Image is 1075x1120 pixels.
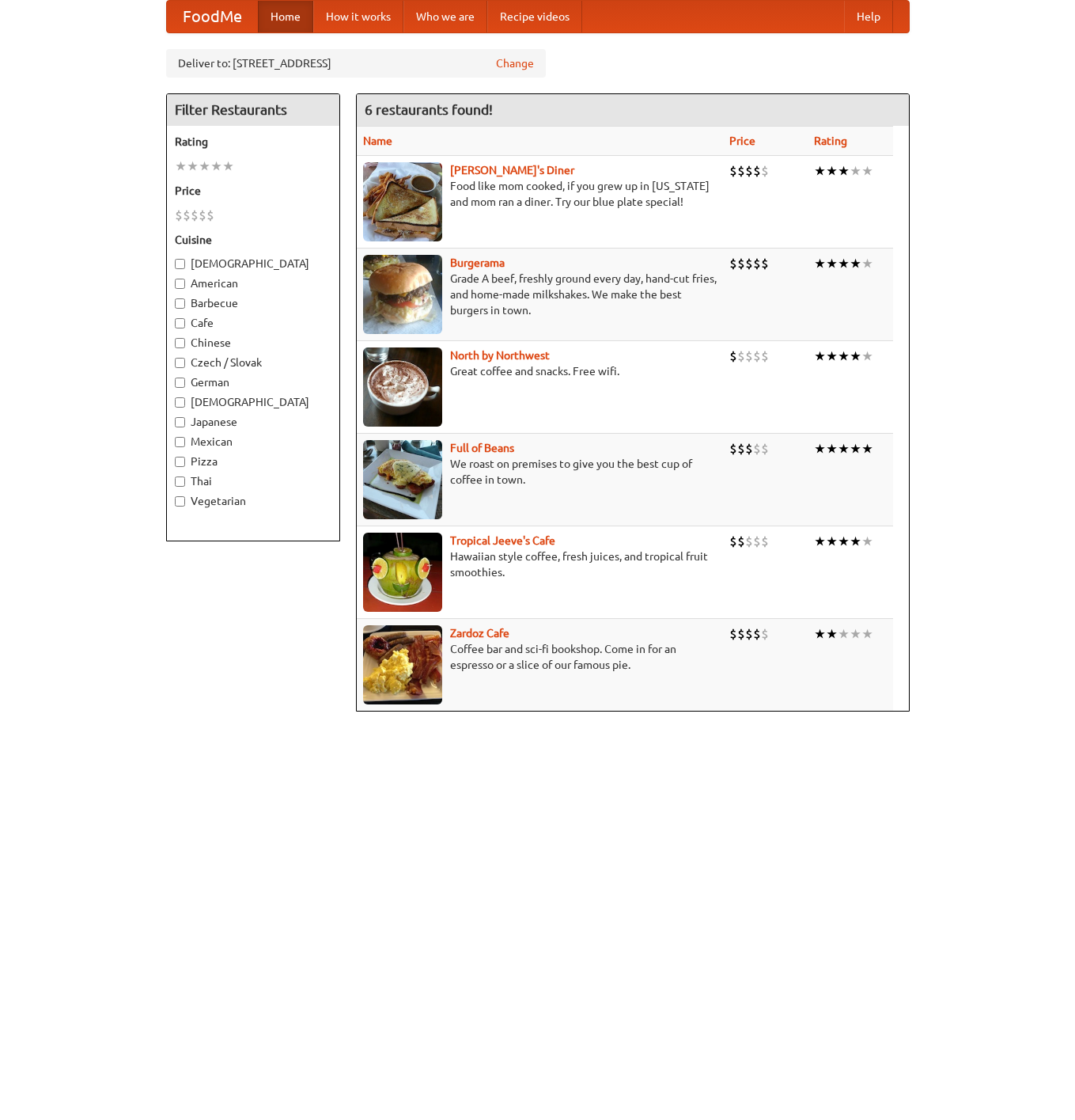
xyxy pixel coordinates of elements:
[450,256,505,269] a: Burgerama
[814,625,826,643] li: ★
[753,162,761,180] li: $
[826,533,838,550] li: ★
[175,335,331,351] label: Chinese
[175,358,185,368] input: Czech / Slovak
[850,162,861,180] li: ★
[844,1,893,32] a: Help
[363,456,717,488] p: We roast on premises to give you the best cup of coffee in town.
[861,625,873,643] li: ★
[363,549,717,580] p: Hawaiian style coffee, fresh juices, and tropical fruit smoothies.
[183,207,191,224] li: $
[175,275,331,291] label: American
[737,625,745,643] li: $
[861,533,873,550] li: ★
[761,162,769,180] li: $
[450,442,514,454] a: Full of Beans
[850,440,861,457] li: ★
[175,374,331,390] label: German
[753,440,761,457] li: $
[861,162,873,180] li: ★
[175,417,185,427] input: Japanese
[745,255,753,272] li: $
[363,533,442,612] img: jeeves.jpg
[737,255,745,272] li: $
[737,533,745,550] li: $
[850,625,861,643] li: ★
[745,162,753,180] li: $
[175,355,331,370] label: Czech / Slovak
[729,440,737,457] li: $
[363,440,442,519] img: beans.jpg
[175,394,331,410] label: [DEMOGRAPHIC_DATA]
[175,318,185,328] input: Cafe
[761,255,769,272] li: $
[729,347,737,365] li: $
[838,533,850,550] li: ★
[175,493,331,509] label: Vegetarian
[175,183,331,199] h5: Price
[761,533,769,550] li: $
[814,347,826,365] li: ★
[450,534,555,547] a: Tropical Jeeve's Cafe
[450,627,509,640] b: Zardoz Cafe
[363,641,717,673] p: Coffee bar and sci-fi bookshop. Come in for an espresso or a slice of our famous pie.
[838,440,850,457] li: ★
[363,178,717,210] p: Food like mom cooked, if you grew up in [US_STATE] and mom ran a diner. Try our blue plate special!
[175,279,185,289] input: American
[175,134,331,150] h5: Rating
[737,347,745,365] li: $
[729,255,737,272] li: $
[166,49,546,78] div: Deliver to: [STREET_ADDRESS]
[729,162,737,180] li: $
[826,162,838,180] li: ★
[175,378,185,388] input: German
[753,625,761,643] li: $
[199,207,206,224] li: $
[175,232,331,248] h5: Cuisine
[745,533,753,550] li: $
[729,135,755,147] a: Price
[175,414,331,430] label: Japanese
[363,271,717,318] p: Grade A beef, freshly ground every day, hand-cut fries, and home-made milkshakes. We make the bes...
[861,255,873,272] li: ★
[737,162,745,180] li: $
[175,338,185,348] input: Chinese
[761,625,769,643] li: $
[814,135,847,147] a: Rating
[175,476,185,487] input: Thai
[861,347,873,365] li: ★
[175,256,331,271] label: [DEMOGRAPHIC_DATA]
[838,347,850,365] li: ★
[175,434,331,450] label: Mexican
[175,259,185,269] input: [DEMOGRAPHIC_DATA]
[745,625,753,643] li: $
[175,496,185,507] input: Vegetarian
[745,440,753,457] li: $
[761,440,769,457] li: $
[450,349,550,362] a: North by Northwest
[753,533,761,550] li: $
[363,347,442,427] img: north.jpg
[826,255,838,272] li: ★
[258,1,313,32] a: Home
[745,347,753,365] li: $
[363,255,442,334] img: burgerama.jpg
[826,625,838,643] li: ★
[175,298,185,309] input: Barbecue
[363,363,717,379] p: Great coffee and snacks. Free wifi.
[729,625,737,643] li: $
[850,255,861,272] li: ★
[487,1,582,32] a: Recipe videos
[729,533,737,550] li: $
[850,533,861,550] li: ★
[814,440,826,457] li: ★
[814,255,826,272] li: ★
[167,1,258,32] a: FoodMe
[187,158,199,175] li: ★
[167,94,339,126] h4: Filter Restaurants
[753,347,761,365] li: $
[450,164,574,177] a: [PERSON_NAME]'s Diner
